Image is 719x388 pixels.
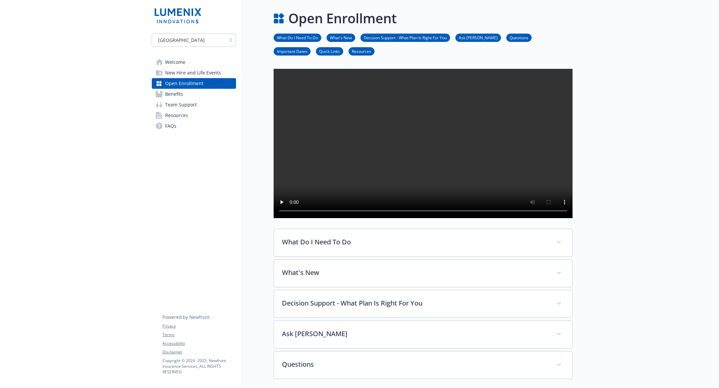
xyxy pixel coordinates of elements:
[506,34,532,41] a: Questions
[165,67,221,78] span: New Hire and Life Events
[162,340,236,346] a: Accessibility
[274,48,311,54] a: Important Dates
[152,89,236,99] a: Benefits
[152,110,236,121] a: Resources
[165,110,188,121] span: Resources
[152,78,236,89] a: Open Enrollment
[274,290,572,318] div: Decision Support - What Plan Is Right For You
[349,48,374,54] a: Resources
[162,323,236,329] a: Privacy
[274,34,321,41] a: What Do I Need To Do
[282,298,548,308] p: Decision Support - What Plan Is Right For You
[282,329,548,339] p: Ask [PERSON_NAME]
[162,349,236,355] a: Disclaimer
[165,57,185,67] span: Welcome
[165,89,183,99] span: Benefits
[162,332,236,338] a: Terms
[274,260,572,287] div: What's New
[282,268,548,278] p: What's New
[165,99,197,110] span: Team Support
[152,99,236,110] a: Team Support
[316,48,343,54] a: Quick Links
[165,78,203,89] span: Open Enrollment
[360,34,450,41] a: Decision Support - What Plan Is Right For You
[162,358,236,375] p: Copyright © 2024 - 2025 , Newfront Insurance Services, ALL RIGHTS RESERVED
[158,37,205,44] span: [GEOGRAPHIC_DATA]
[152,57,236,67] a: Welcome
[288,8,397,28] h1: Open Enrollment
[152,121,236,131] a: FAQs
[165,121,176,131] span: FAQs
[282,237,548,247] p: What Do I Need To Do
[274,351,572,379] div: Questions
[455,34,501,41] a: Ask [PERSON_NAME]
[274,229,572,256] div: What Do I Need To Do
[152,67,236,78] a: New Hire and Life Events
[274,321,572,348] div: Ask [PERSON_NAME]
[155,37,222,44] span: [GEOGRAPHIC_DATA]
[282,359,548,369] p: Questions
[327,34,355,41] a: What's New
